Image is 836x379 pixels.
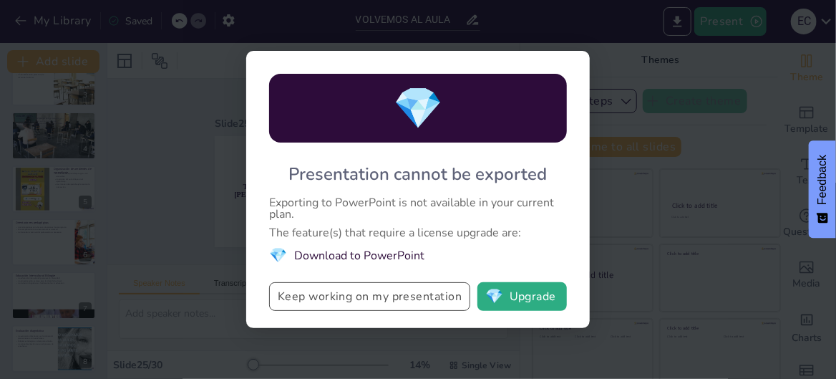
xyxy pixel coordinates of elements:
[816,155,829,205] span: Feedback
[289,163,548,186] div: Presentation cannot be exported
[269,197,567,220] div: Exporting to PowerPoint is not available in your current plan.
[269,282,470,311] button: Keep working on my presentation
[477,282,567,311] button: diamondUpgrade
[485,289,503,304] span: diamond
[269,227,567,239] div: The feature(s) that require a license upgrade are:
[393,81,443,136] span: diamond
[269,246,567,265] li: Download to PowerPoint
[809,140,836,238] button: Feedback - Show survey
[269,246,287,265] span: diamond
